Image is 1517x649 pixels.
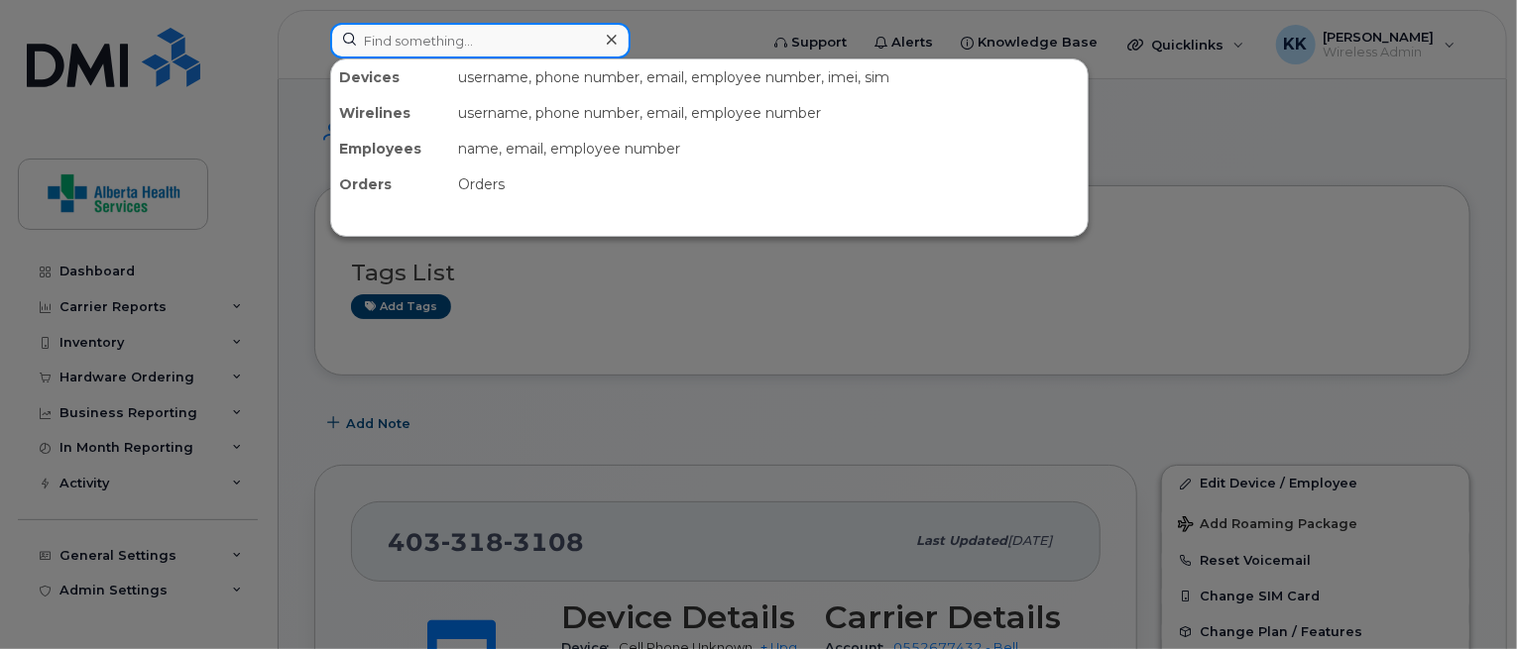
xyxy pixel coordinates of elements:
[331,131,450,166] div: Employees
[331,166,450,202] div: Orders
[331,59,450,95] div: Devices
[450,166,1088,202] div: Orders
[450,131,1088,166] div: name, email, employee number
[450,59,1088,95] div: username, phone number, email, employee number, imei, sim
[331,95,450,131] div: Wirelines
[450,95,1088,131] div: username, phone number, email, employee number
